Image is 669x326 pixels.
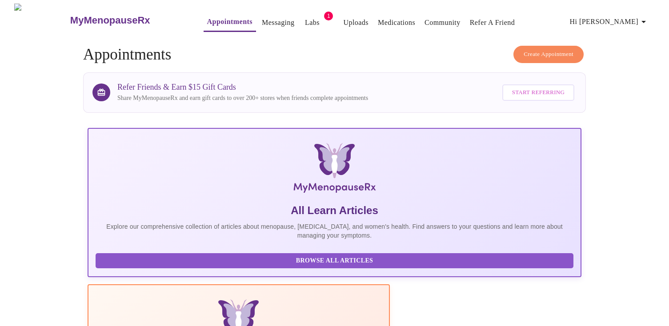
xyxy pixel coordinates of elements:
a: Appointments [207,16,252,28]
p: Explore our comprehensive collection of articles about menopause, [MEDICAL_DATA], and women's hea... [96,222,573,240]
button: Labs [298,14,326,32]
a: Browse All Articles [96,256,576,264]
h4: Appointments [83,46,586,64]
span: 1 [324,12,333,20]
button: Create Appointment [513,46,584,63]
button: Medications [374,14,419,32]
a: Labs [305,16,320,29]
h3: Refer Friends & Earn $15 Gift Cards [117,83,368,92]
button: Hi [PERSON_NAME] [566,13,653,31]
img: MyMenopauseRx Logo [170,143,499,196]
a: MyMenopauseRx [69,5,185,36]
a: Community [425,16,461,29]
h5: All Learn Articles [96,203,573,218]
h3: MyMenopauseRx [70,15,150,26]
a: Refer a Friend [470,16,515,29]
button: Start Referring [502,84,574,101]
a: Start Referring [500,80,577,105]
button: Messaging [258,14,298,32]
button: Browse All Articles [96,253,573,269]
button: Refer a Friend [466,14,519,32]
p: Share MyMenopauseRx and earn gift cards to over 200+ stores when friends complete appointments [117,94,368,103]
button: Community [421,14,464,32]
img: MyMenopauseRx Logo [14,4,69,37]
a: Medications [378,16,415,29]
a: Uploads [343,16,369,29]
span: Hi [PERSON_NAME] [570,16,649,28]
span: Create Appointment [524,49,573,60]
button: Appointments [204,13,256,32]
span: Start Referring [512,87,565,98]
a: Messaging [262,16,294,29]
button: Uploads [340,14,372,32]
span: Browse All Articles [104,255,565,266]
